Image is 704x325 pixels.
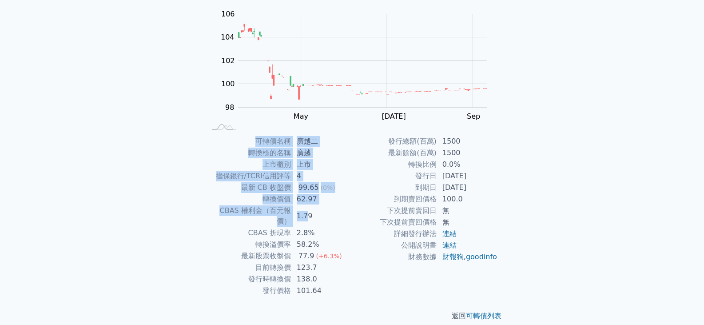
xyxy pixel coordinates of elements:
td: 123.7 [291,262,352,273]
tspan: 98 [225,103,234,112]
td: 詳細發行辦法 [352,228,437,240]
td: 58.2% [291,239,352,250]
td: 廣越二 [291,136,352,147]
div: 99.65 [297,182,321,193]
td: 1.79 [291,205,352,227]
a: 連結 [442,229,457,238]
iframe: Chat Widget [660,282,704,325]
td: 最新股票收盤價 [207,250,291,262]
td: 轉換溢價率 [207,239,291,250]
td: 2.8% [291,227,352,239]
tspan: 104 [221,33,235,41]
td: 最新 CB 收盤價 [207,182,291,193]
td: 上市櫃別 [207,159,291,170]
td: 0.0% [437,159,498,170]
td: 1500 [437,147,498,159]
td: 轉換標的名稱 [207,147,291,159]
td: 發行價格 [207,285,291,297]
td: 轉換價值 [207,193,291,205]
td: 擔保銀行/TCRI信用評等 [207,170,291,182]
td: 62.97 [291,193,352,205]
td: 到期賣回價格 [352,193,437,205]
td: [DATE] [437,170,498,182]
td: 公開說明書 [352,240,437,251]
td: 100.0 [437,193,498,205]
tspan: [DATE] [382,112,406,120]
td: 上市 [291,159,352,170]
tspan: 102 [221,56,235,65]
td: , [437,251,498,263]
td: 4 [291,170,352,182]
td: [DATE] [437,182,498,193]
tspan: Sep [467,112,480,120]
a: goodinfo [466,253,497,261]
td: 可轉債名稱 [207,136,291,147]
td: 到期日 [352,182,437,193]
td: 目前轉換價 [207,262,291,273]
td: 無 [437,205,498,217]
td: 財務數據 [352,251,437,263]
a: 可轉債列表 [466,312,501,320]
tspan: 106 [221,10,235,18]
span: (+6.3%) [316,253,342,260]
td: 1500 [437,136,498,147]
a: 連結 [442,241,457,249]
td: 廣越 [291,147,352,159]
td: 最新餘額(百萬) [352,147,437,159]
td: 下次提前賣回日 [352,205,437,217]
td: 發行總額(百萬) [352,136,437,147]
td: 下次提前賣回價格 [352,217,437,228]
p: 返回 [196,311,509,321]
td: 101.64 [291,285,352,297]
td: 138.0 [291,273,352,285]
td: 轉換比例 [352,159,437,170]
td: CBAS 權利金（百元報價） [207,205,291,227]
a: 財報狗 [442,253,464,261]
tspan: 100 [221,80,235,88]
td: CBAS 折現率 [207,227,291,239]
td: 發行時轉換價 [207,273,291,285]
td: 無 [437,217,498,228]
div: 77.9 [297,251,316,261]
span: (0%) [321,184,335,191]
td: 發行日 [352,170,437,182]
tspan: May [294,112,308,120]
g: Chart [216,10,501,120]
